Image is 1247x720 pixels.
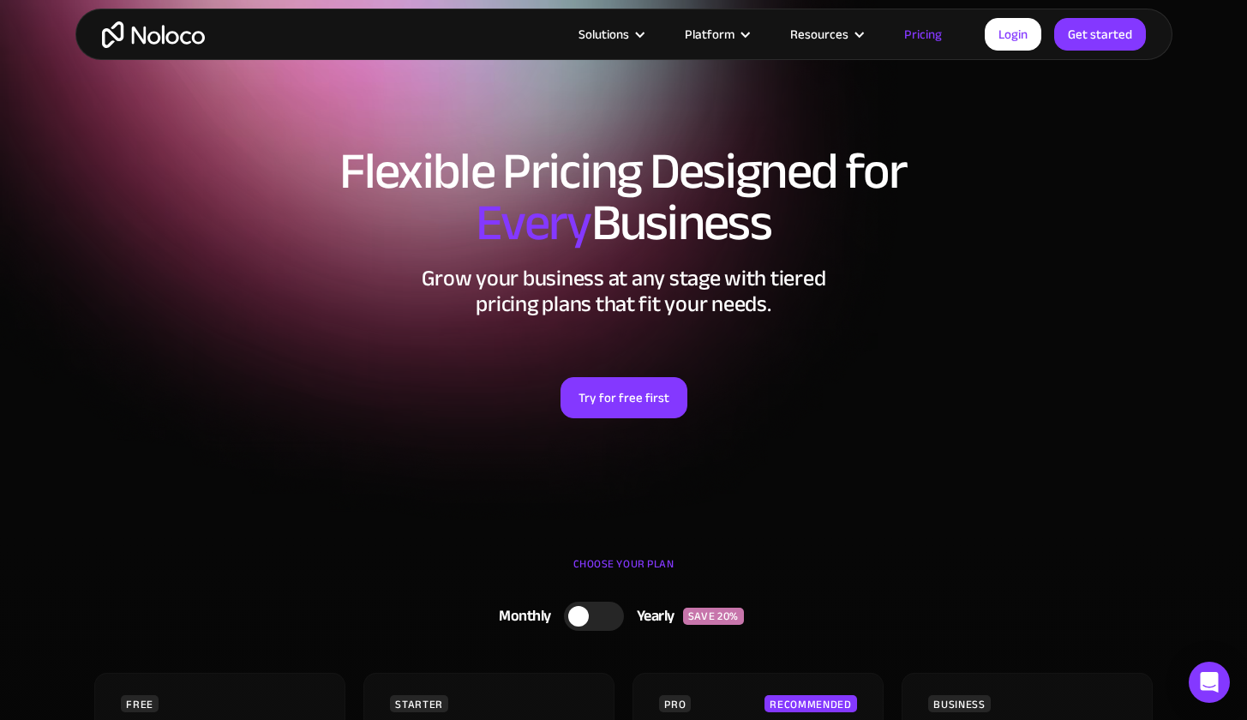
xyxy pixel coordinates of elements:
a: Login [985,18,1041,51]
span: Every [476,175,591,271]
div: Solutions [557,23,663,45]
a: Get started [1054,18,1146,51]
div: SAVE 20% [683,608,744,625]
div: Resources [769,23,883,45]
div: CHOOSE YOUR PLAN [93,551,1155,594]
div: Open Intercom Messenger [1189,662,1230,703]
a: home [102,21,205,48]
div: PRO [659,695,691,712]
div: Resources [790,23,848,45]
h2: Grow your business at any stage with tiered pricing plans that fit your needs. [93,266,1155,317]
h1: Flexible Pricing Designed for Business [93,146,1155,249]
div: FREE [121,695,159,712]
div: RECOMMENDED [764,695,856,712]
div: Solutions [579,23,629,45]
a: Try for free first [561,377,687,418]
div: Platform [663,23,769,45]
a: Pricing [883,23,963,45]
div: Platform [685,23,734,45]
div: Monthly [477,603,564,629]
div: BUSINESS [928,695,990,712]
div: Yearly [624,603,683,629]
div: STARTER [390,695,447,712]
